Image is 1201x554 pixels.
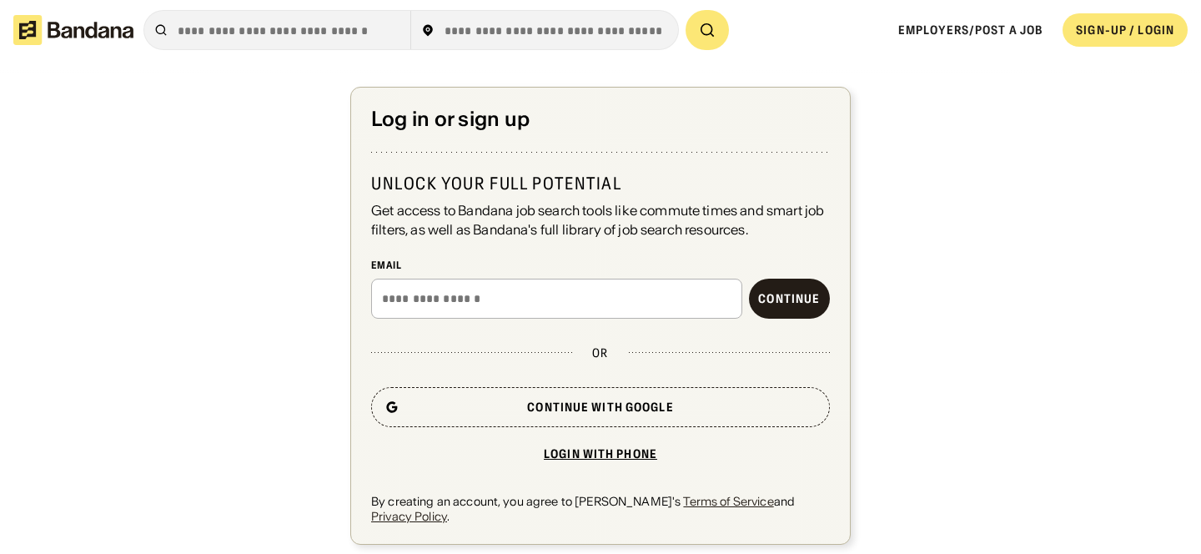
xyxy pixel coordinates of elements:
div: Login with phone [544,448,657,460]
div: Unlock your full potential [371,173,830,194]
div: By creating an account, you agree to [PERSON_NAME]'s and . [371,494,830,524]
div: Log in or sign up [371,108,830,132]
a: Privacy Policy [371,509,447,524]
div: Email [371,259,830,272]
div: or [592,345,608,360]
a: Terms of Service [683,494,773,509]
div: Continue with Google [527,401,673,413]
div: Continue [758,293,820,305]
div: SIGN-UP / LOGIN [1076,23,1174,38]
a: Employers/Post a job [898,23,1043,38]
div: Get access to Bandana job search tools like commute times and smart job filters, as well as Banda... [371,201,830,239]
img: Bandana logotype [13,15,133,45]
